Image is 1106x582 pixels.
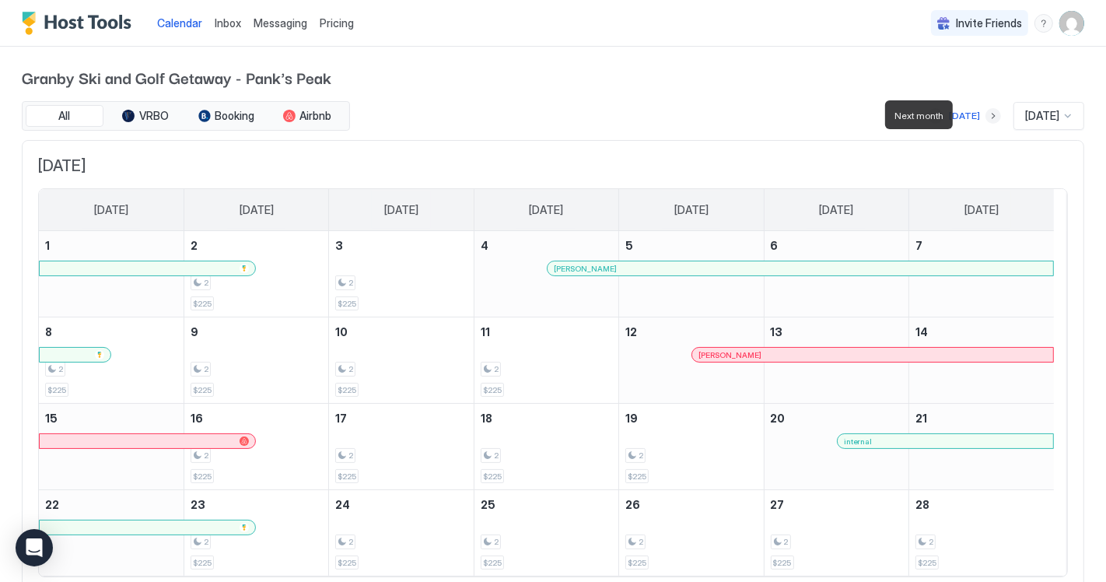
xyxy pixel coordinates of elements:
[619,490,763,519] a: February 26, 2026
[348,278,353,288] span: 2
[474,317,618,346] a: February 11, 2026
[384,203,418,217] span: [DATE]
[771,498,785,511] span: 27
[47,385,66,395] span: $225
[254,16,307,30] span: Messaging
[39,231,184,317] td: February 1, 2026
[844,436,873,447] span: internal
[764,404,908,490] td: February 20, 2026
[191,412,203,425] span: 16
[268,105,346,127] button: Airbnb
[329,231,474,317] td: February 3, 2026
[494,537,499,547] span: 2
[39,404,184,433] a: February 15, 2026
[619,404,763,433] a: February 19, 2026
[338,558,356,568] span: $225
[26,105,103,127] button: All
[494,364,499,374] span: 2
[335,498,350,511] span: 24
[157,15,202,31] a: Calendar
[949,109,980,123] div: [DATE]
[698,350,761,360] span: [PERSON_NAME]
[481,239,488,252] span: 4
[193,472,212,482] span: $225
[625,498,640,511] span: 26
[300,109,332,123] span: Airbnb
[139,109,169,123] span: VRBO
[915,498,929,511] span: 28
[844,436,1047,447] div: internal
[659,189,724,231] a: Thursday
[674,203,709,217] span: [DATE]
[348,451,353,461] span: 2
[348,537,353,547] span: 2
[58,364,63,374] span: 2
[22,101,350,131] div: tab-group
[335,239,343,252] span: 3
[765,404,908,433] a: February 20, 2026
[348,364,353,374] span: 2
[765,231,908,260] a: February 6, 2026
[909,404,1054,490] td: February 21, 2026
[335,412,347,425] span: 17
[909,317,1054,346] a: February 14, 2026
[1059,11,1084,36] div: User profile
[184,231,328,317] td: February 2, 2026
[985,108,1001,124] button: Next month
[764,317,908,404] td: February 13, 2026
[764,231,908,317] td: February 6, 2026
[625,412,638,425] span: 19
[338,385,356,395] span: $225
[204,451,208,461] span: 2
[619,231,763,260] a: February 5, 2026
[1025,109,1059,123] span: [DATE]
[773,558,792,568] span: $225
[771,412,786,425] span: 20
[474,317,618,404] td: February 11, 2026
[909,490,1054,519] a: February 28, 2026
[39,317,184,404] td: February 8, 2026
[698,350,1047,360] div: [PERSON_NAME]
[193,299,212,309] span: $225
[39,490,184,577] td: February 22, 2026
[191,498,205,511] span: 23
[765,317,908,346] a: February 13, 2026
[474,404,618,433] a: February 18, 2026
[329,231,473,260] a: February 3, 2026
[329,404,473,433] a: February 17, 2026
[619,404,764,490] td: February 19, 2026
[16,529,53,566] div: Open Intercom Messenger
[329,490,473,519] a: February 24, 2026
[771,325,783,338] span: 13
[529,203,563,217] span: [DATE]
[474,490,618,519] a: February 25, 2026
[554,264,1047,274] div: [PERSON_NAME]
[949,189,1014,231] a: Saturday
[481,498,495,511] span: 25
[215,109,255,123] span: Booking
[107,105,184,127] button: VRBO
[619,231,764,317] td: February 5, 2026
[474,231,618,317] td: February 4, 2026
[204,364,208,374] span: 2
[369,189,434,231] a: Tuesday
[39,231,184,260] a: February 1, 2026
[204,278,208,288] span: 2
[45,325,52,338] span: 8
[764,490,908,577] td: February 27, 2026
[915,239,922,252] span: 7
[254,15,307,31] a: Messaging
[481,325,490,338] span: 11
[224,189,289,231] a: Monday
[204,537,208,547] span: 2
[39,317,184,346] a: February 8, 2026
[45,498,59,511] span: 22
[483,385,502,395] span: $225
[619,317,764,404] td: February 12, 2026
[157,16,202,30] span: Calendar
[784,537,789,547] span: 2
[184,404,328,490] td: February 16, 2026
[184,317,328,346] a: February 9, 2026
[215,15,241,31] a: Inbox
[184,404,328,433] a: February 16, 2026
